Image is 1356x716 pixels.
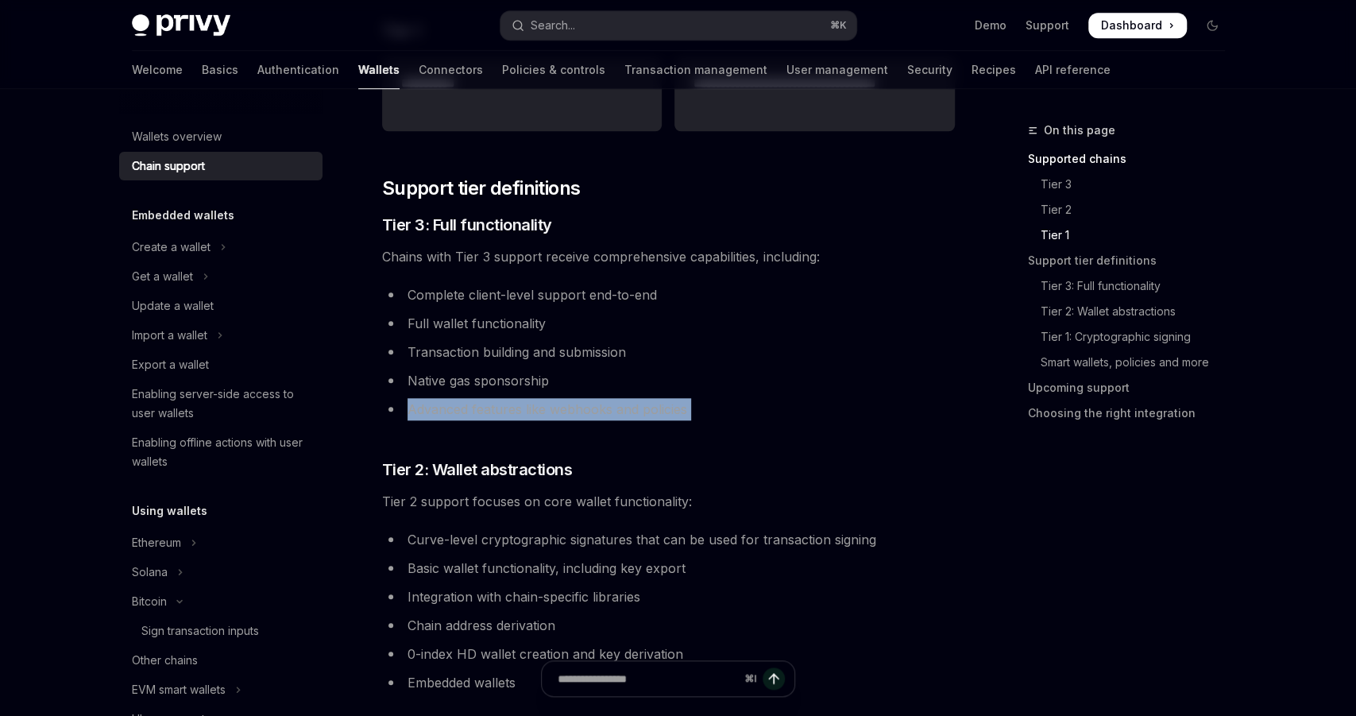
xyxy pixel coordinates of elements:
[119,152,323,180] a: Chain support
[531,16,575,35] div: Search...
[500,11,856,40] button: Open search
[975,17,1006,33] a: Demo
[1028,401,1238,426] a: Choosing the right integration
[382,214,552,236] span: Tier 3: Full functionality
[382,614,955,637] li: Chain address derivation
[132,563,168,582] div: Solana
[382,643,955,665] li: 0-index HD wallet creation and key derivation
[1028,350,1238,375] a: Smart wallets, policies and more
[1028,223,1238,248] a: Tier 1
[119,587,323,616] button: Toggle Bitcoin section
[1028,273,1238,299] a: Tier 3: Full functionality
[132,296,214,315] div: Update a wallet
[1200,13,1225,38] button: Toggle dark mode
[972,51,1016,89] a: Recipes
[1026,17,1069,33] a: Support
[132,14,230,37] img: dark logo
[132,355,209,374] div: Export a wallet
[1035,51,1111,89] a: API reference
[382,528,955,551] li: Curve-level cryptographic signatures that can be used for transaction signing
[119,233,323,261] button: Toggle Create a wallet section
[132,326,207,345] div: Import a wallet
[132,157,205,176] div: Chain support
[502,51,605,89] a: Policies & controls
[382,246,955,268] span: Chains with Tier 3 support receive comprehensive capabilities, including:
[132,385,313,423] div: Enabling server-side access to user wallets
[141,621,259,641] div: Sign transaction inputs
[132,651,198,670] div: Other chains
[132,501,207,521] h5: Using wallets
[119,321,323,350] button: Toggle Import a wallet section
[119,292,323,320] a: Update a wallet
[382,557,955,579] li: Basic wallet functionality, including key export
[119,428,323,476] a: Enabling offline actions with user wallets
[907,51,952,89] a: Security
[1028,172,1238,197] a: Tier 3
[382,176,581,201] span: Support tier definitions
[132,206,234,225] h5: Embedded wallets
[558,661,738,696] input: Ask a question...
[382,490,955,513] span: Tier 2 support focuses on core wallet functionality:
[202,51,238,89] a: Basics
[132,51,183,89] a: Welcome
[1028,324,1238,350] a: Tier 1: Cryptographic signing
[119,675,323,704] button: Toggle EVM smart wallets section
[382,341,955,363] li: Transaction building and submission
[132,533,181,552] div: Ethereum
[786,51,888,89] a: User management
[132,433,313,471] div: Enabling offline actions with user wallets
[419,51,483,89] a: Connectors
[119,617,323,645] a: Sign transaction inputs
[119,380,323,428] a: Enabling server-side access to user wallets
[119,528,323,557] button: Toggle Ethereum section
[1088,13,1187,38] a: Dashboard
[624,51,767,89] a: Transaction management
[119,558,323,586] button: Toggle Solana section
[119,122,323,151] a: Wallets overview
[1028,146,1238,172] a: Supported chains
[119,646,323,675] a: Other chains
[382,312,955,335] li: Full wallet functionality
[132,127,222,146] div: Wallets overview
[257,51,339,89] a: Authentication
[132,267,193,286] div: Get a wallet
[132,592,167,611] div: Bitcoin
[382,370,955,392] li: Native gas sponsorship
[382,459,573,481] span: Tier 2: Wallet abstractions
[132,238,211,257] div: Create a wallet
[1044,121,1115,140] span: On this page
[382,398,955,420] li: Advanced features like webhooks and policies
[763,668,785,690] button: Send message
[1028,299,1238,324] a: Tier 2: Wallet abstractions
[358,51,400,89] a: Wallets
[382,284,955,306] li: Complete client-level support end-to-end
[119,262,323,291] button: Toggle Get a wallet section
[1101,17,1162,33] span: Dashboard
[119,350,323,379] a: Export a wallet
[132,680,226,699] div: EVM smart wallets
[830,19,847,32] span: ⌘ K
[382,586,955,608] li: Integration with chain-specific libraries
[1028,248,1238,273] a: Support tier definitions
[1028,375,1238,401] a: Upcoming support
[1028,197,1238,223] a: Tier 2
